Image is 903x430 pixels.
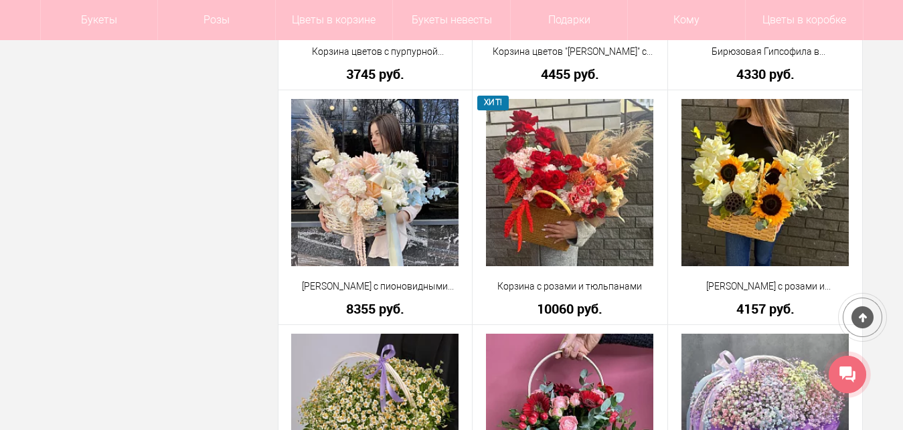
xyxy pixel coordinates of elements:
a: 4157 руб. [677,302,854,316]
img: Корзина с пионовидными розами [291,99,459,266]
img: Корзина с розами и тюльпанами [486,99,653,266]
a: Бирюзовая Гипсофила в [GEOGRAPHIC_DATA] [677,45,854,59]
a: 8355 руб. [287,302,464,316]
a: 4330 руб. [677,67,854,81]
a: [PERSON_NAME] с пионовидными розами [287,280,464,294]
a: 10060 руб. [481,302,659,316]
a: Корзина цветов с пурпурной гипсофилой [287,45,464,59]
a: Корзина с розами и тюльпанами [481,280,659,294]
span: ХИТ! [477,96,509,110]
a: [PERSON_NAME] с розами и подсолнухами [677,280,854,294]
a: 3745 руб. [287,67,464,81]
a: Корзина цветов "[PERSON_NAME]" с розами и хризантемами [481,45,659,59]
a: 4455 руб. [481,67,659,81]
img: Корзина с розами и подсолнухами [681,99,849,266]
